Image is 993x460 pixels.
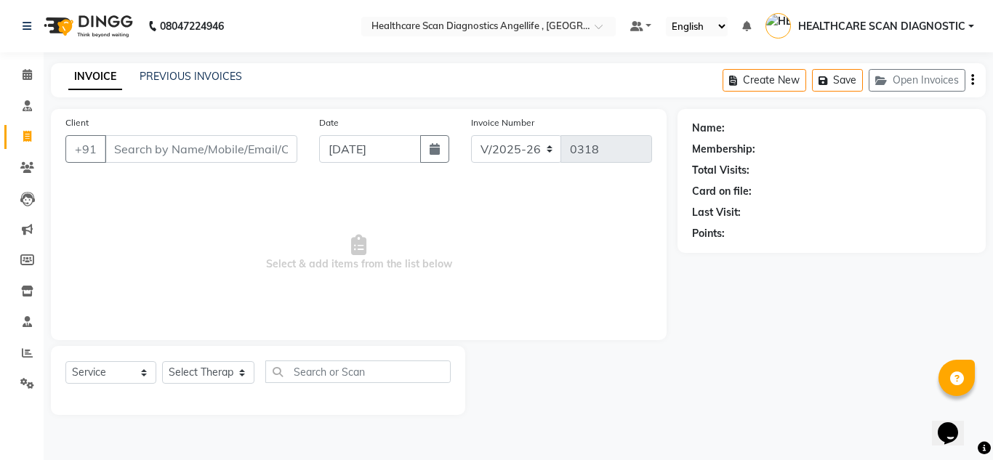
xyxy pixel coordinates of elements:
label: Date [319,116,339,129]
div: Name: [692,121,725,136]
button: Open Invoices [869,69,965,92]
a: PREVIOUS INVOICES [140,70,242,83]
img: HEALTHCARE SCAN DIAGNOSTIC [765,13,791,39]
iframe: chat widget [932,402,978,445]
div: Total Visits: [692,163,749,178]
button: +91 [65,135,106,163]
div: Card on file: [692,184,752,199]
input: Search by Name/Mobile/Email/Code [105,135,297,163]
span: Select & add items from the list below [65,180,652,326]
b: 08047224946 [160,6,224,47]
a: INVOICE [68,64,122,90]
img: logo [37,6,137,47]
div: Last Visit: [692,205,741,220]
label: Invoice Number [471,116,534,129]
button: Create New [723,69,806,92]
div: Membership: [692,142,755,157]
button: Save [812,69,863,92]
input: Search or Scan [265,360,451,383]
span: HEALTHCARE SCAN DIAGNOSTIC [798,19,965,34]
div: Points: [692,226,725,241]
label: Client [65,116,89,129]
